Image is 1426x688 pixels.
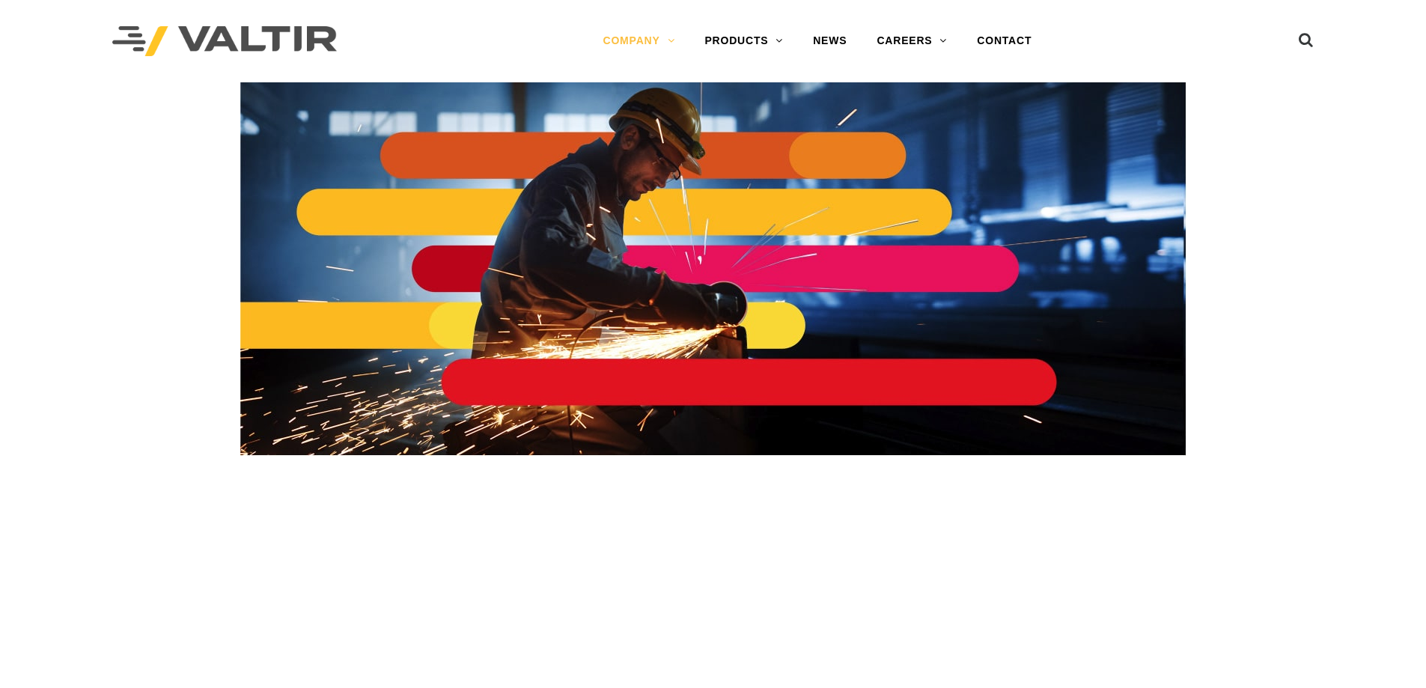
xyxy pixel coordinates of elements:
a: PRODUCTS [689,26,798,56]
a: CONTACT [962,26,1046,56]
a: COMPANY [588,26,689,56]
img: Valtir [112,26,337,57]
a: CAREERS [862,26,962,56]
a: NEWS [798,26,862,56]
